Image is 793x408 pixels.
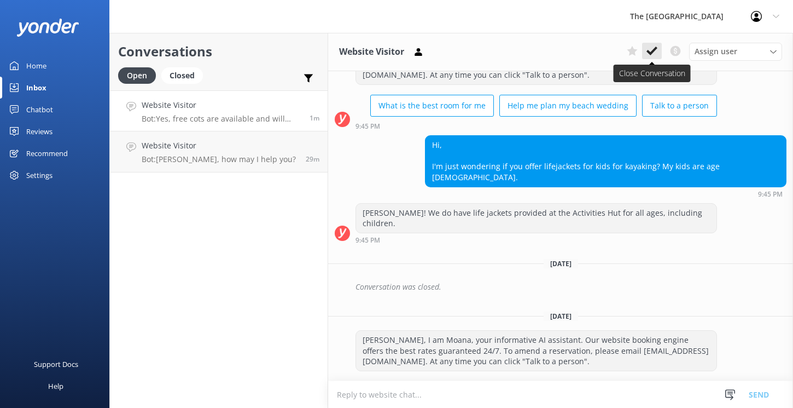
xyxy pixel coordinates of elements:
[355,237,380,244] strong: 9:45 PM
[142,99,301,111] h4: Website Visitor
[118,69,161,81] a: Open
[544,259,578,268] span: [DATE]
[142,140,296,152] h4: Website Visitor
[355,278,786,296] div: Conversation was closed.
[142,114,301,124] p: Bot: Yes, free cots are available and will come with bedding.
[16,19,79,37] img: yonder-white-logo.png
[34,353,78,375] div: Support Docs
[339,45,404,59] h3: Website Visitor
[758,191,783,198] strong: 9:45 PM
[642,95,717,117] button: Talk to a person
[695,45,737,58] span: Assign user
[142,154,296,164] p: Bot: [PERSON_NAME], how may I help you?
[110,90,328,131] a: Website VisitorBot:Yes, free cots are available and will come with bedding.1m
[26,99,53,120] div: Chatbot
[355,236,717,244] div: Sep 05 2025 03:45am (UTC -10:00) Pacific/Honolulu
[425,190,786,198] div: Sep 05 2025 03:45am (UTC -10:00) Pacific/Honolulu
[118,41,319,62] h2: Conversations
[26,164,53,186] div: Settings
[335,278,786,296] div: 2025-09-05T18:23:02.867
[544,312,578,321] span: [DATE]
[306,154,319,164] span: Sep 23 2025 12:43am (UTC -10:00) Pacific/Honolulu
[161,67,203,84] div: Closed
[310,113,319,123] span: Sep 23 2025 01:11am (UTC -10:00) Pacific/Honolulu
[118,67,156,84] div: Open
[26,120,53,142] div: Reviews
[110,131,328,173] a: Website VisitorBot:[PERSON_NAME], how may I help you?29m
[499,95,637,117] button: Help me plan my beach wedding
[26,142,68,164] div: Recommend
[355,123,380,130] strong: 9:45 PM
[689,43,782,60] div: Assign User
[356,204,716,233] div: [PERSON_NAME]! We do have life jackets provided at the Activities Hut for all ages, including chi...
[161,69,208,81] a: Closed
[26,55,46,77] div: Home
[370,95,494,117] button: What is the best room for me
[355,122,717,130] div: Sep 05 2025 03:45am (UTC -10:00) Pacific/Honolulu
[48,375,63,397] div: Help
[26,77,46,99] div: Inbox
[356,331,716,371] div: [PERSON_NAME], I am Moana, your informative AI assistant. Our website booking engine offers the b...
[425,136,786,186] div: Hi, I'm just wondering if you offer lifejackets for kids for kayaking? My kids are age [DEMOGRAPH...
